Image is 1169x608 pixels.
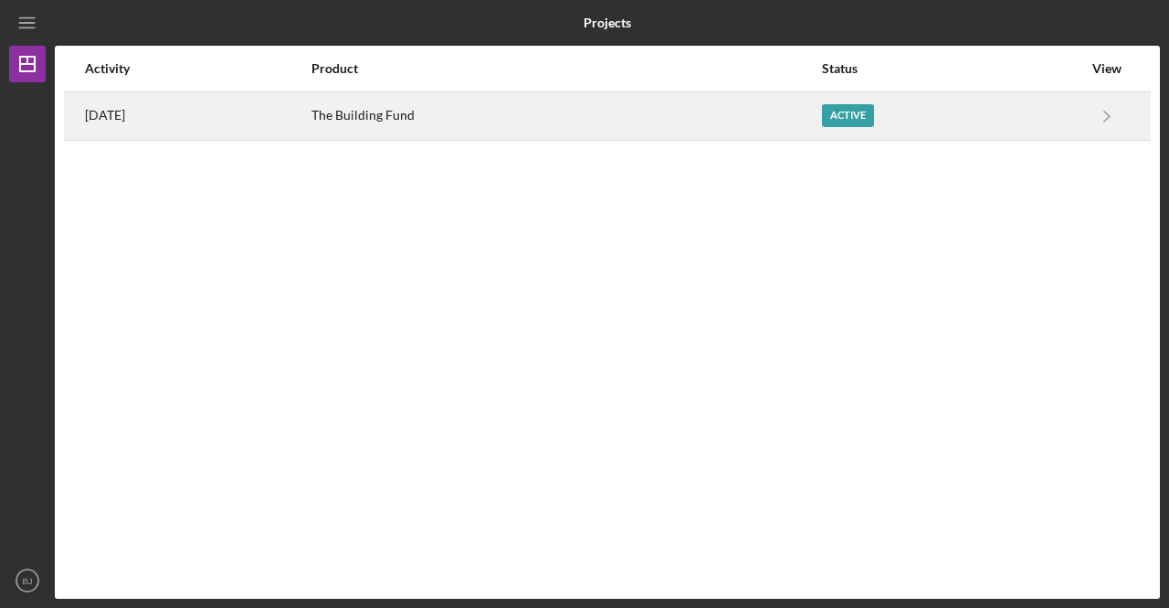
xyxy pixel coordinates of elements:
time: 2025-09-27 16:51 [85,108,125,123]
div: View [1084,61,1130,76]
div: Product [311,61,820,76]
div: Active [822,104,874,127]
b: Projects [584,16,631,30]
text: BJ [22,576,32,586]
div: Status [822,61,1082,76]
div: The Building Fund [311,93,820,139]
button: BJ [9,562,46,599]
div: Activity [85,61,310,76]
